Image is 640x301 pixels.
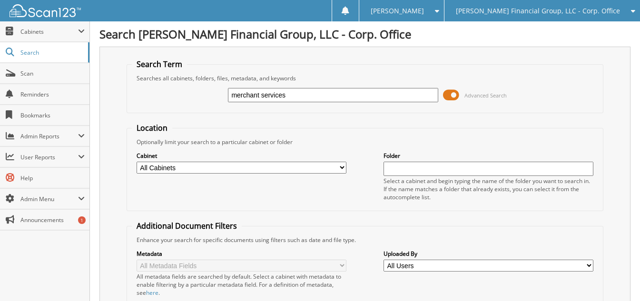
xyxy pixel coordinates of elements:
label: Folder [384,152,593,160]
h1: Search [PERSON_NAME] Financial Group, LLC - Corp. Office [99,26,630,42]
div: Enhance your search for specific documents using filters such as date and file type. [132,236,598,244]
span: Advanced Search [464,92,507,99]
span: Admin Reports [20,132,78,140]
div: Optionally limit your search to a particular cabinet or folder [132,138,598,146]
legend: Search Term [132,59,187,69]
span: Admin Menu [20,195,78,203]
span: Help [20,174,85,182]
div: All metadata fields are searched by default. Select a cabinet with metadata to enable filtering b... [137,272,346,297]
span: User Reports [20,153,78,161]
span: Bookmarks [20,111,85,119]
label: Uploaded By [384,250,593,258]
span: [PERSON_NAME] Financial Group, LLC - Corp. Office [456,8,620,14]
span: Reminders [20,90,85,98]
span: Scan [20,69,85,78]
label: Metadata [137,250,346,258]
legend: Location [132,123,172,133]
span: [PERSON_NAME] [371,8,424,14]
label: Cabinet [137,152,346,160]
div: Searches all cabinets, folders, files, metadata, and keywords [132,74,598,82]
div: Select a cabinet and begin typing the name of the folder you want to search in. If the name match... [384,177,593,201]
span: Search [20,49,83,57]
img: scan123-logo-white.svg [10,4,81,17]
span: Cabinets [20,28,78,36]
legend: Additional Document Filters [132,221,242,231]
div: 1 [78,216,86,224]
a: here [146,289,158,297]
span: Announcements [20,216,85,224]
